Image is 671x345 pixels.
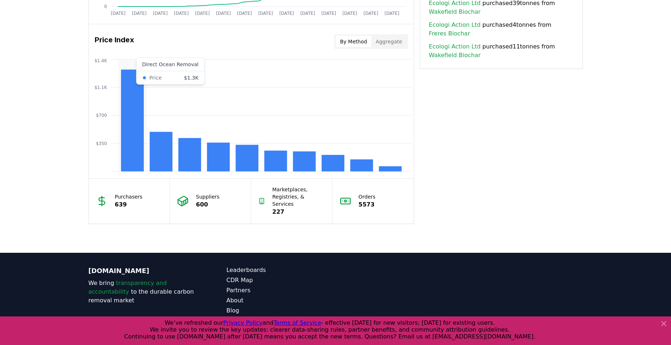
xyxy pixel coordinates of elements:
[89,279,198,305] p: We bring to the durable carbon removal market
[196,200,219,209] p: 600
[227,276,336,285] a: CDR Map
[227,266,336,274] a: Leaderboards
[272,208,325,216] p: 227
[272,186,325,208] p: Marketplaces, Registries, & Services
[132,11,146,16] tspan: [DATE]
[429,21,574,38] span: purchased 4 tonnes from
[237,11,252,16] tspan: [DATE]
[429,29,470,38] a: Freres Biochar
[89,280,167,295] span: transparency and accountability
[94,58,107,63] tspan: $1.4K
[111,11,125,16] tspan: [DATE]
[358,200,375,209] p: 5573
[94,85,107,90] tspan: $1.1K
[364,11,378,16] tspan: [DATE]
[429,51,481,60] a: Wakefield Biochar
[195,11,210,16] tspan: [DATE]
[429,42,481,51] a: Ecologi Action Ltd
[95,34,134,49] h3: Price Index
[371,36,407,47] button: Aggregate
[227,296,336,305] a: About
[227,286,336,295] a: Partners
[89,266,198,276] p: [DOMAIN_NAME]
[96,141,107,146] tspan: $350
[174,11,189,16] tspan: [DATE]
[258,11,273,16] tspan: [DATE]
[279,11,294,16] tspan: [DATE]
[429,42,574,60] span: purchased 11 tonnes from
[115,200,143,209] p: 639
[104,4,107,9] tspan: 0
[300,11,315,16] tspan: [DATE]
[358,193,375,200] p: Orders
[336,36,371,47] button: By Method
[384,11,399,16] tspan: [DATE]
[196,193,219,200] p: Suppliers
[227,306,336,315] a: Blog
[342,11,357,16] tspan: [DATE]
[216,11,231,16] tspan: [DATE]
[153,11,168,16] tspan: [DATE]
[115,193,143,200] p: Purchasers
[429,21,481,29] a: Ecologi Action Ltd
[96,113,107,118] tspan: $700
[429,8,481,16] a: Wakefield Biochar
[321,11,336,16] tspan: [DATE]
